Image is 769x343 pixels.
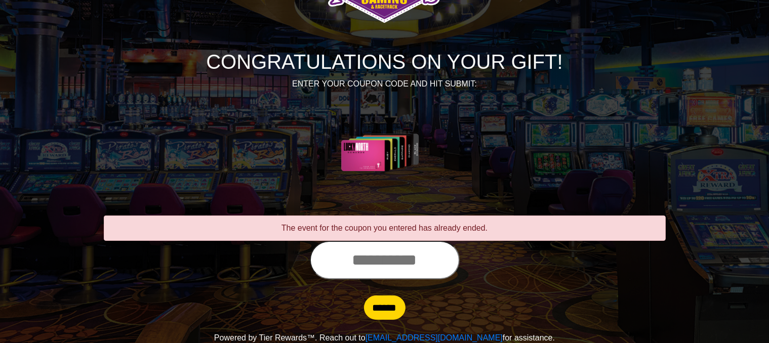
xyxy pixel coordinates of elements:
[104,78,666,90] p: ENTER YOUR COUPON CODE AND HIT SUBMIT:
[317,102,452,203] img: Center Image
[104,50,666,74] h1: CONGRATULATIONS ON YOUR GIFT!
[214,333,555,342] span: Powered by Tier Rewards™. Reach out to for assistance.
[104,216,666,241] div: The event for the coupon you entered has already ended.
[366,333,503,342] a: [EMAIL_ADDRESS][DOMAIN_NAME]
